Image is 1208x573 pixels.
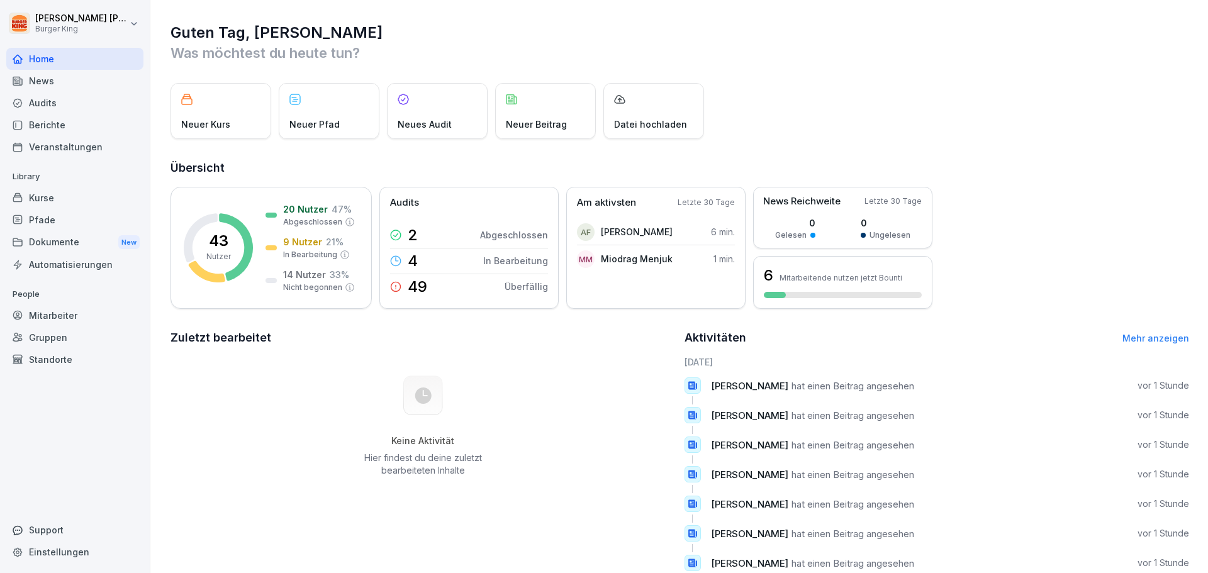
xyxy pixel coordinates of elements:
p: 47 % [332,203,352,216]
a: DokumenteNew [6,231,143,254]
p: 49 [408,279,427,294]
p: 43 [209,233,228,248]
p: Ungelesen [870,230,910,241]
a: Standorte [6,348,143,370]
h2: Zuletzt bearbeitet [171,329,676,347]
p: In Bearbeitung [483,254,548,267]
span: hat einen Beitrag angesehen [791,557,914,569]
p: vor 1 Stunde [1138,498,1189,510]
p: Überfällig [505,280,548,293]
p: Burger King [35,25,127,33]
span: [PERSON_NAME] [711,557,788,569]
p: vor 1 Stunde [1138,379,1189,392]
p: Neuer Pfad [289,118,340,131]
a: News [6,70,143,92]
p: Nutzer [206,251,231,262]
p: News Reichweite [763,194,841,209]
p: 33 % [330,268,349,281]
p: Library [6,167,143,187]
a: Automatisierungen [6,253,143,275]
a: Home [6,48,143,70]
span: hat einen Beitrag angesehen [791,498,914,510]
a: Berichte [6,114,143,136]
h3: 6 [764,265,773,286]
span: [PERSON_NAME] [711,498,788,510]
p: 2 [408,228,418,243]
div: AF [577,223,595,241]
p: vor 1 Stunde [1138,557,1189,569]
p: 4 [408,253,418,269]
a: Mitarbeiter [6,304,143,326]
span: [PERSON_NAME] [711,528,788,540]
p: vor 1 Stunde [1138,468,1189,481]
span: hat einen Beitrag angesehen [791,439,914,451]
a: Mehr anzeigen [1122,333,1189,343]
p: 6 min. [711,225,735,238]
span: hat einen Beitrag angesehen [791,469,914,481]
p: Audits [390,196,419,210]
span: hat einen Beitrag angesehen [791,409,914,421]
span: hat einen Beitrag angesehen [791,380,914,392]
p: vor 1 Stunde [1138,438,1189,451]
p: 0 [775,216,815,230]
p: Am aktivsten [577,196,636,210]
h2: Übersicht [171,159,1189,177]
p: 9 Nutzer [283,235,322,248]
a: Kurse [6,187,143,209]
h2: Aktivitäten [685,329,746,347]
div: Support [6,519,143,541]
h5: Keine Aktivität [359,435,486,447]
h6: [DATE] [685,355,1190,369]
p: 20 Nutzer [283,203,328,216]
p: Nicht begonnen [283,282,342,293]
p: People [6,284,143,304]
p: Was möchtest du heute tun? [171,43,1189,63]
p: Neuer Kurs [181,118,230,131]
div: MM [577,250,595,268]
p: 14 Nutzer [283,268,326,281]
span: [PERSON_NAME] [711,469,788,481]
p: Letzte 30 Tage [864,196,922,207]
a: Veranstaltungen [6,136,143,158]
div: New [118,235,140,250]
p: Miodrag Menjuk [601,252,673,265]
span: [PERSON_NAME] [711,409,788,421]
p: 21 % [326,235,344,248]
p: Gelesen [775,230,807,241]
p: [PERSON_NAME] [PERSON_NAME] [35,13,127,24]
p: vor 1 Stunde [1138,409,1189,421]
p: [PERSON_NAME] [601,225,673,238]
p: Neuer Beitrag [506,118,567,131]
p: vor 1 Stunde [1138,527,1189,540]
a: Audits [6,92,143,114]
a: Einstellungen [6,541,143,563]
span: [PERSON_NAME] [711,439,788,451]
a: Pfade [6,209,143,231]
a: Gruppen [6,326,143,348]
p: Mitarbeitende nutzen jetzt Bounti [780,273,902,282]
p: 1 min. [713,252,735,265]
div: Dokumente [6,231,143,254]
p: Abgeschlossen [283,216,342,228]
p: In Bearbeitung [283,249,337,260]
h1: Guten Tag, [PERSON_NAME] [171,23,1189,43]
p: Neues Audit [398,118,452,131]
span: [PERSON_NAME] [711,380,788,392]
p: Hier findest du deine zuletzt bearbeiteten Inhalte [359,452,486,477]
p: Abgeschlossen [480,228,548,242]
p: Datei hochladen [614,118,687,131]
span: hat einen Beitrag angesehen [791,528,914,540]
p: Letzte 30 Tage [678,197,735,208]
